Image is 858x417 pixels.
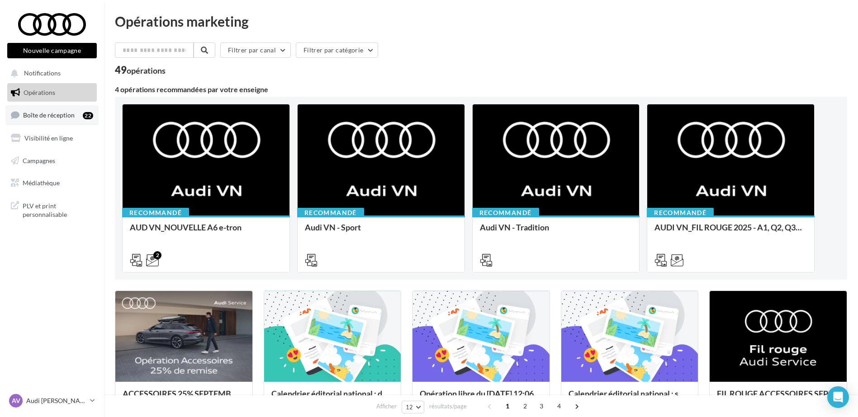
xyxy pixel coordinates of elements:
div: Opérations marketing [115,14,847,28]
button: 12 [402,401,425,413]
span: Boîte de réception [23,111,75,119]
span: Campagnes [23,156,55,164]
button: Nouvelle campagne [7,43,97,58]
div: opérations [127,66,166,75]
span: résultats/page [429,402,467,411]
div: 49 [115,65,166,75]
a: Visibilité en ligne [5,129,99,148]
div: Audi VN - Sport [305,223,457,241]
button: Filtrer par catégorie [296,42,378,58]
span: AV [12,396,20,405]
div: 22 [83,112,93,119]
div: Recommandé [472,208,539,218]
span: 3 [534,399,549,413]
div: Recommandé [122,208,189,218]
span: Opérations [24,89,55,96]
a: Campagnes [5,151,99,170]
div: Calendrier éditorial national : semaine du 25.08 au 31.08 [569,389,691,407]
div: Recommandé [647,208,714,218]
span: Visibilité en ligne [24,134,73,142]
span: Notifications [24,70,61,77]
button: Filtrer par canal [220,42,291,58]
span: Médiathèque [23,179,60,187]
div: 2 [153,251,161,259]
a: PLV et print personnalisable [5,196,99,223]
span: 4 [552,399,566,413]
div: Recommandé [297,208,364,218]
a: Opérations [5,83,99,102]
span: Afficher [376,402,397,411]
div: ACCESSOIRES 25% SEPTEMBRE - AUDI SERVICE [123,389,245,407]
span: 1 [500,399,515,413]
a: Boîte de réception22 [5,105,99,125]
span: 2 [518,399,532,413]
a: AV Audi [PERSON_NAME] [7,392,97,409]
div: AUD VN_NOUVELLE A6 e-tron [130,223,282,241]
span: 12 [406,403,413,411]
div: Opération libre du [DATE] 12:06 [420,389,542,407]
div: Audi VN - Tradition [480,223,632,241]
a: Médiathèque [5,173,99,192]
div: Calendrier éditorial national : du 02.09 au 03.09 [271,389,394,407]
div: 4 opérations recommandées par votre enseigne [115,86,847,93]
div: AUDI VN_FIL ROUGE 2025 - A1, Q2, Q3, Q5 et Q4 e-tron [654,223,807,241]
div: Open Intercom Messenger [827,386,849,408]
span: PLV et print personnalisable [23,200,93,219]
div: FIL ROUGE ACCESSOIRES SEPTEMBRE - AUDI SERVICE [717,389,839,407]
p: Audi [PERSON_NAME] [26,396,86,405]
